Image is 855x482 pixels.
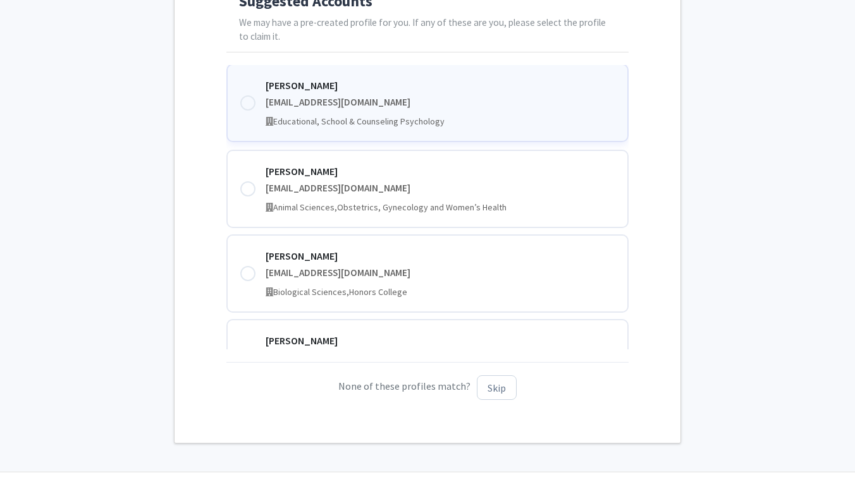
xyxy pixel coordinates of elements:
[273,116,445,127] span: Educational, School & Counseling Psychology
[266,78,615,93] div: [PERSON_NAME]
[337,202,507,213] span: Obstetrics, Gynecology and Women’s Health
[273,202,337,213] span: Animal Sciences,
[266,95,615,110] div: [EMAIL_ADDRESS][DOMAIN_NAME]
[266,333,615,348] div: [PERSON_NAME]
[266,164,615,179] div: [PERSON_NAME]
[226,375,629,400] p: None of these profiles match?
[266,248,615,263] div: [PERSON_NAME]
[266,181,615,196] div: [EMAIL_ADDRESS][DOMAIN_NAME]
[349,286,407,298] span: Honors College
[9,425,54,473] iframe: Chat
[266,266,615,280] div: [EMAIL_ADDRESS][DOMAIN_NAME]
[477,375,517,400] button: Skip
[239,16,617,45] p: We may have a pre-created profile for you. If any of these are you, please select the profile to ...
[273,286,349,298] span: Biological Sciences,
